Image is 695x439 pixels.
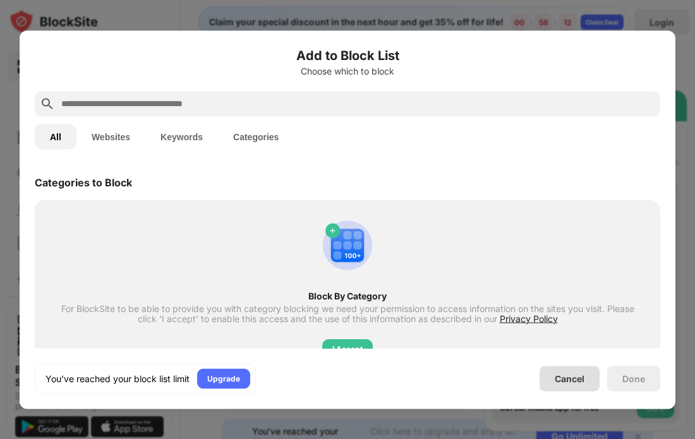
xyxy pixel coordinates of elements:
[317,215,378,275] img: category-add.svg
[35,124,76,149] button: All
[500,313,558,323] span: Privacy Policy
[332,342,363,355] div: I Accept
[218,124,294,149] button: Categories
[57,303,638,323] div: For BlockSite to be able to provide you with category blocking we need your permission to access ...
[76,124,145,149] button: Websites
[207,372,240,385] div: Upgrade
[145,124,218,149] button: Keywords
[35,45,660,64] h6: Add to Block List
[35,176,132,188] div: Categories to Block
[45,372,190,385] div: You’ve reached your block list limit
[40,96,55,111] img: search.svg
[622,373,645,383] div: Done
[35,66,660,76] div: Choose which to block
[57,291,638,301] div: Block By Category
[555,373,584,384] div: Cancel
